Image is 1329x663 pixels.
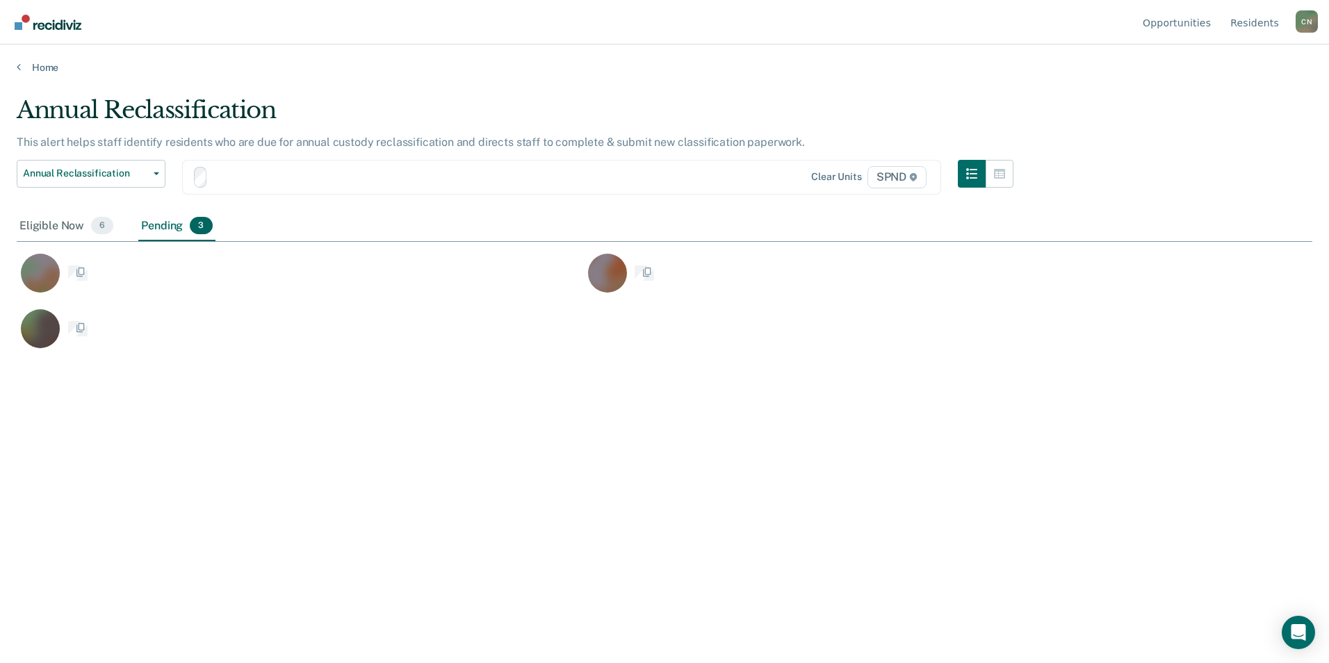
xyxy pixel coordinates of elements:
[1296,10,1318,33] div: C N
[23,167,148,179] span: Annual Reclassification
[584,253,1151,309] div: CaseloadOpportunityCell-00242367
[91,217,113,235] span: 6
[17,96,1013,136] div: Annual Reclassification
[17,253,584,309] div: CaseloadOpportunityCell-00496972
[17,61,1312,74] a: Home
[17,309,584,364] div: CaseloadOpportunityCell-00585303
[15,15,81,30] img: Recidiviz
[138,211,215,242] div: Pending3
[17,211,116,242] div: Eligible Now6
[1296,10,1318,33] button: Profile dropdown button
[867,166,927,188] span: SPND
[17,136,805,149] p: This alert helps staff identify residents who are due for annual custody reclassification and dir...
[17,160,165,188] button: Annual Reclassification
[1282,616,1315,649] div: Open Intercom Messenger
[811,171,862,183] div: Clear units
[190,217,212,235] span: 3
